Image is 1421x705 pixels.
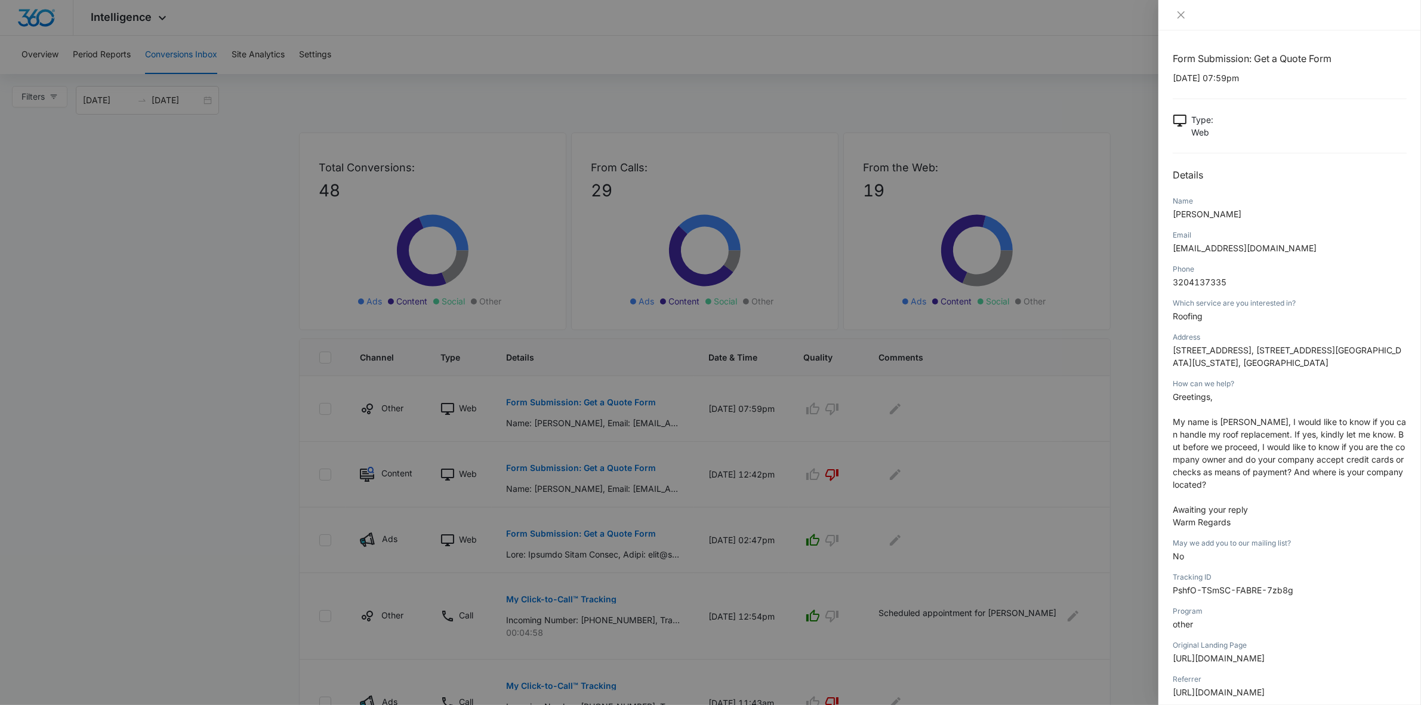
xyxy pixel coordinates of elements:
[1173,277,1226,287] span: 3204137335
[1173,653,1265,663] span: [URL][DOMAIN_NAME]
[1173,551,1184,561] span: No
[1173,687,1265,697] span: [URL][DOMAIN_NAME]
[1173,606,1407,617] div: Program
[1173,51,1407,66] h1: Form Submission: Get a Quote Form
[1191,126,1213,138] p: Web
[1173,392,1213,402] span: Greetings,
[1173,72,1407,84] p: [DATE] 07:59pm
[1173,504,1248,515] span: Awaiting your reply
[1173,243,1317,253] span: [EMAIL_ADDRESS][DOMAIN_NAME]
[1173,311,1203,321] span: Roofing
[1173,168,1407,182] h2: Details
[1173,264,1407,275] div: Phone
[1173,674,1407,685] div: Referrer
[1173,585,1293,595] span: PshfO-TSmSC-FABRE-7zb8g
[1173,517,1231,527] span: Warm Regards
[1173,378,1407,389] div: How can we help?
[1173,345,1401,368] span: [STREET_ADDRESS], [STREET_ADDRESS][GEOGRAPHIC_DATA][US_STATE], [GEOGRAPHIC_DATA]
[1173,572,1407,583] div: Tracking ID
[1173,10,1189,20] button: Close
[1173,417,1406,490] span: My name is [PERSON_NAME], I would like to know if you can handle my roof replacement. If yes, kin...
[1173,619,1193,629] span: other
[1173,298,1407,309] div: Which service are you interested in?
[1173,196,1407,207] div: Name
[1191,113,1213,126] p: Type :
[1173,538,1407,549] div: May we add you to our mailing list?
[1173,209,1241,219] span: [PERSON_NAME]
[1173,230,1407,241] div: Email
[1173,640,1407,651] div: Original Landing Page
[1173,332,1407,343] div: Address
[1176,10,1186,20] span: close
